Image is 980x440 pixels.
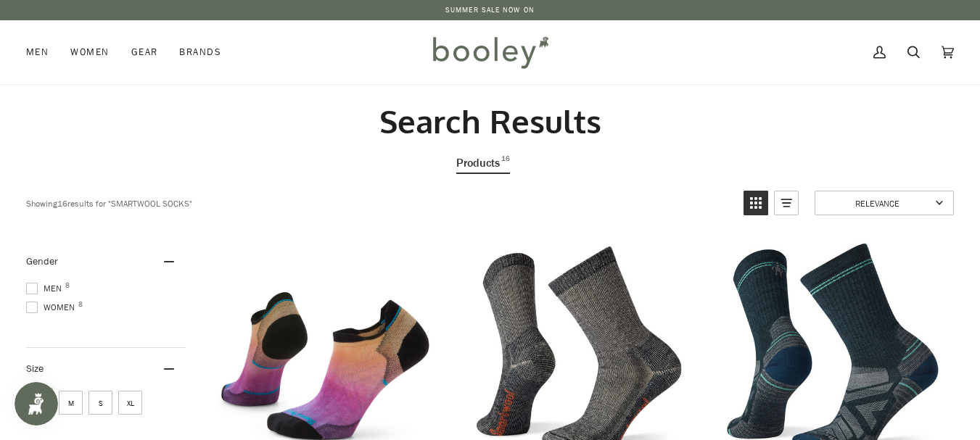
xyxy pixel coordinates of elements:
a: View grid mode [744,191,768,215]
span: Gender [26,254,58,268]
span: Size: M [59,391,83,415]
span: Size: XL [118,391,142,415]
iframe: Button to open loyalty program pop-up [15,382,58,426]
a: View Products Tab [456,153,510,174]
div: Showing results for " " [26,191,733,215]
span: Men [26,45,49,59]
span: Gear [131,45,158,59]
h2: Search Results [26,101,954,141]
span: 8 [65,282,70,289]
span: Women [26,301,79,314]
a: Men [26,20,59,84]
span: Women [70,45,109,59]
span: Size [26,362,44,375]
a: Brands [168,20,232,84]
span: Brands [179,45,221,59]
b: 16 [57,196,67,209]
span: Size: S [88,391,112,415]
span: 8 [78,301,83,308]
span: Men [26,282,66,295]
a: Sort options [815,191,954,215]
a: Gear [120,20,169,84]
a: SUMMER SALE NOW ON [445,4,535,15]
span: Relevance [824,196,931,209]
span: 16 [501,153,510,173]
a: Women [59,20,120,84]
img: Booley [427,31,553,73]
a: View list mode [774,191,799,215]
